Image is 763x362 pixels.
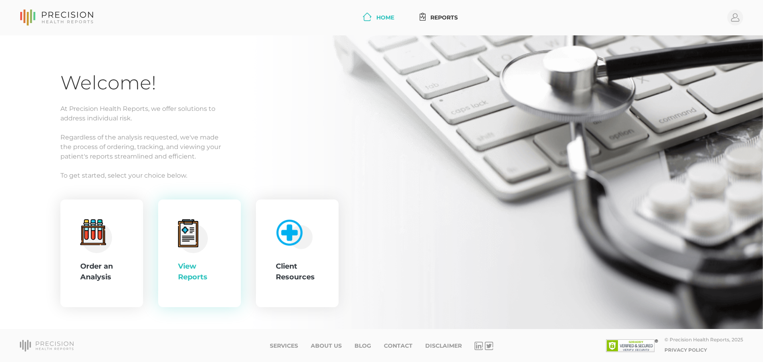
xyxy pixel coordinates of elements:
[664,337,743,343] div: © Precision Health Reports, 2025
[606,339,658,352] img: SSL site seal - click to verify
[425,343,462,349] a: Disclaimer
[354,343,371,349] a: Blog
[276,261,319,283] div: Client Resources
[416,10,461,25] a: Reports
[384,343,412,349] a: Contact
[664,347,707,353] a: Privacy Policy
[178,261,221,283] div: View Reports
[272,216,313,250] img: client-resource.c5a3b187.png
[60,104,703,123] p: At Precision Health Reports, we offer solutions to address individual risk.
[360,10,397,25] a: Home
[60,71,703,95] h1: Welcome!
[270,343,298,349] a: Services
[60,171,703,180] p: To get started, select your choice below.
[60,133,703,161] p: Regardless of the analysis requested, we've made the process of ordering, tracking, and viewing y...
[80,261,123,283] div: Order an Analysis
[311,343,342,349] a: About Us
